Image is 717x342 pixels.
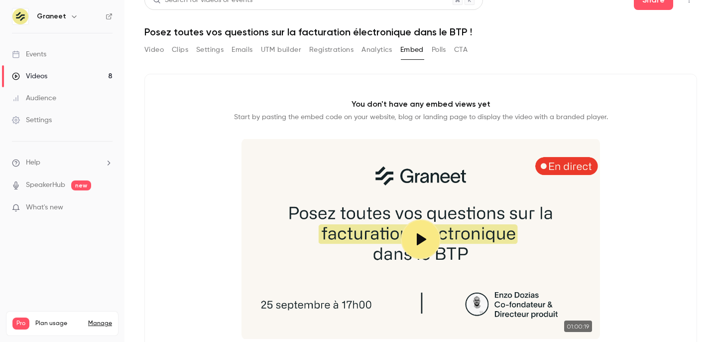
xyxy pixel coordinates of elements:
[12,8,28,24] img: Graneet
[261,42,301,58] button: UTM builder
[37,11,66,21] h6: Graneet
[26,180,65,190] a: SpeakerHub
[196,42,224,58] button: Settings
[12,71,47,81] div: Videos
[101,203,113,212] iframe: Noticeable Trigger
[12,93,56,103] div: Audience
[401,219,441,259] button: Play video
[71,180,91,190] span: new
[12,49,46,59] div: Events
[352,98,490,110] p: You don't have any embed views yet
[12,115,52,125] div: Settings
[361,42,392,58] button: Analytics
[400,42,424,58] button: Embed
[144,26,697,38] h1: Posez toutes vos questions sur la facturation électronique dans le BTP !
[172,42,188,58] button: Clips
[88,320,112,328] a: Manage
[26,202,63,213] span: What's new
[232,42,252,58] button: Emails
[12,158,113,168] li: help-dropdown-opener
[12,318,29,330] span: Pro
[432,42,446,58] button: Polls
[35,320,82,328] span: Plan usage
[309,42,354,58] button: Registrations
[454,42,468,58] button: CTA
[564,321,592,332] time: 01:00:19
[26,158,40,168] span: Help
[241,138,600,340] section: Cover
[234,112,608,122] p: Start by pasting the embed code on your website, blog or landing page to display the video with a...
[144,42,164,58] button: Video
